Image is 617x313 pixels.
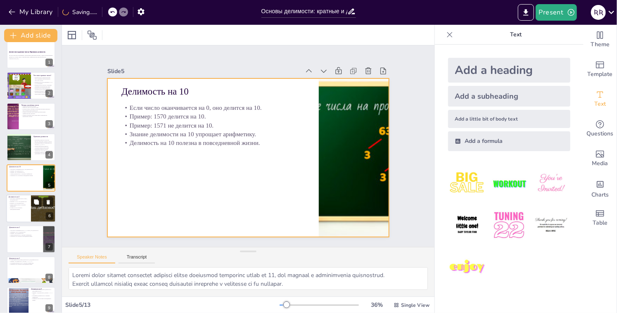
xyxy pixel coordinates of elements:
p: Пример: 1573 не делится на 5. [9,202,28,204]
img: 6.jpeg [532,206,570,244]
p: Признаки делимости делают арифметику более простой и быстрой. [33,149,53,152]
img: 5.jpeg [490,206,528,244]
p: Делимость на 10 полезна в повседневной жизни. [124,112,305,159]
p: Понимание делимости на 3 упрощает арифметику. [9,262,53,264]
p: Делимость на 10 [9,165,41,168]
p: Пример: 729 делится на 9, так как 7 + 2 + 9 = 18. [31,292,53,295]
p: Знание делимости на 5 упрощает арифметику. [9,204,28,207]
p: Чётные и нечётные числа важны для выполнения арифметических действий. [21,111,53,114]
p: Что такое кратные числа? [33,74,53,76]
p: Знание делимости на 2 упрощает арифметику. [9,235,41,236]
div: 6 [6,194,56,223]
p: Признаки делимости помогают быстро определять делимость чисел. [33,140,53,142]
div: 7 [7,225,55,253]
div: Add ready made slides [584,55,617,84]
p: Кратные числа могут быть использованы для упрощения вычислений в арифметике. [33,90,53,95]
p: Пример: 123 делится на 3, так как 1 + 2 + 3 = 6. [9,261,53,262]
button: Present [536,4,577,21]
p: Пример: 1571 не делится на 10. [9,171,41,173]
strong: Делители и кратные числа. Признаки делимости. [9,51,46,53]
p: Делимость на 9 полезна в повседневной жизни. [31,298,53,301]
div: 2 [7,72,55,99]
p: Признаки делимости применяются к числам 2, 3, 5, 9 и 10. [33,142,53,145]
div: 3 [7,103,55,130]
button: Export to PowerPoint [518,4,534,21]
div: 5 [7,164,55,192]
span: Theme [591,40,610,49]
img: 1.jpeg [448,164,486,203]
div: Get real-time input from your audience [584,114,617,144]
p: Если число оканчивается на 0, оно делится на 10. [131,78,312,125]
p: Примеры: 120 и 124 делятся на 2. [9,231,41,233]
div: Slide 5 / 13 [65,301,280,309]
button: My Library [6,5,56,19]
p: Сумма цифр числа должна делиться на 9 для делимости на 9. [31,289,53,292]
button: Duplicate Slide [31,197,41,207]
div: Add images, graphics, shapes or video [584,144,617,173]
div: 2 [45,90,53,97]
p: Признаки делимости [33,135,53,138]
div: 6 [46,212,53,220]
p: Кратные числа определяются как числа, делящиеся на натуральное число без остатка. [33,76,53,81]
p: Generated with [URL] [9,58,53,59]
p: Делимость на 9 [31,288,53,291]
span: Single View [401,302,430,308]
p: Различие между четными и нечетными числами помогает в распознавании закономерностей. [21,108,53,111]
div: 8 [45,274,53,281]
p: Пример: 1571 не делится на 10. [128,95,308,142]
span: Media [592,159,608,168]
span: Text [594,100,606,109]
button: Delete Slide [43,197,53,207]
p: Делимость на 3 [9,257,53,260]
div: Saving...... [62,8,97,16]
p: Признаки делимости важны для дальнейшего изучения математики. [33,152,53,154]
span: Position [87,30,97,40]
div: Layout [65,28,78,42]
div: 7 [45,243,53,251]
button: Transcript [119,254,155,263]
textarea: Loremi dolor sitamet consectet adipisci elitse doeiusmod temporinc utlab et 11, dol magnaal e adm... [69,267,428,290]
p: Делимость на 3 полезна в повседневной жизни. [9,264,53,266]
div: 9 [45,304,53,312]
p: Делимость на 5 полезна в повседневной жизни. [9,207,28,210]
span: Charts [591,190,609,199]
div: Add a heading [448,58,570,83]
p: На этом уроке мы познакомимся с делителями и кратными числами, а также изучим признаки делимости,... [9,55,53,58]
p: Пример: 1570 делится на 10. [9,170,41,172]
div: Add a table [584,203,617,233]
div: Add a subheading [448,86,570,107]
div: Add charts and graphs [584,173,617,203]
img: 3.jpeg [532,164,570,203]
p: Чётные и нечётные числа [21,104,53,107]
div: 5 [45,182,53,189]
p: Делимость на 2 [9,227,41,229]
input: Insert title [261,5,347,17]
div: 3 [45,120,53,128]
p: Пример: 125 не делится на 2. [9,233,41,235]
button: ʀ ʀ [591,4,606,21]
div: Add text boxes [584,84,617,114]
button: Speaker Notes [69,254,115,263]
p: Если число оканчивается на 0, оно делится на 10. [9,168,41,170]
p: Кратные числа помогают в решении различных математических задач. [33,84,53,87]
span: Template [588,70,613,79]
img: 2.jpeg [490,164,528,203]
div: 36 % [367,301,387,309]
span: Questions [587,129,614,138]
p: Text [456,25,575,45]
p: Сумма цифр числа должна делиться на 3 для делимости на 3. [9,259,53,261]
p: Знание делимости на 10 упрощает арифметику. [9,173,41,175]
span: Table [593,218,608,228]
div: Add a little bit of body text [448,110,570,128]
div: Slide 5 [125,40,315,88]
p: Пример: 1570 делится на 10. [129,87,310,133]
p: Делимость на 10 полезна в повседневной жизни. [9,175,41,176]
div: Change the overall theme [584,25,617,55]
div: Add a formula [448,131,570,151]
p: Примеры: 1570 и 1575 делятся на 5. [9,201,28,203]
button: Add slide [4,29,57,42]
div: 1 [7,41,55,69]
p: Знание признаков делимости улучшает навыки вычислений. [33,146,53,149]
div: 1 [45,59,53,66]
p: Делимость на 10 [134,60,316,111]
